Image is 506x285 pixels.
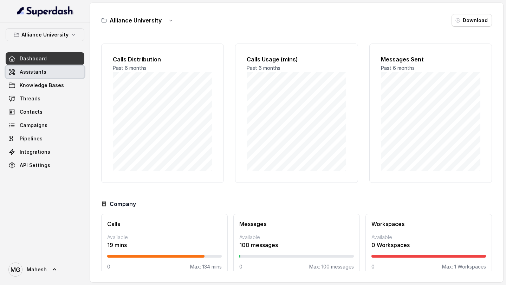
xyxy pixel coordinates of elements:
text: MG [11,266,20,273]
p: 0 [371,263,375,270]
p: Available [107,234,222,241]
a: Threads [6,92,84,105]
button: Alliance University [6,28,84,41]
p: Max: 134 mins [190,263,222,270]
span: Assistants [20,68,46,75]
h3: Messages [239,220,354,228]
p: Available [239,234,354,241]
p: Alliance University [21,31,69,39]
span: Contacts [20,108,43,115]
p: Max: 100 messages [309,263,354,270]
p: 19 mins [107,241,222,249]
p: 100 messages [239,241,354,249]
h3: Calls [107,220,222,228]
h2: Messages Sent [381,55,480,64]
h2: Calls Usage (mins) [247,55,346,64]
span: Threads [20,95,40,102]
span: Dashboard [20,55,47,62]
a: Assistants [6,66,84,78]
a: Campaigns [6,119,84,132]
h3: Alliance University [110,16,162,25]
span: Pipelines [20,135,43,142]
a: Pipelines [6,132,84,145]
span: Mahesh [27,266,47,273]
a: Contacts [6,106,84,118]
span: Past 6 months [247,65,280,71]
p: Max: 1 Workspaces [442,263,486,270]
span: Past 6 months [381,65,415,71]
h3: Workspaces [371,220,486,228]
span: API Settings [20,162,50,169]
a: Mahesh [6,260,84,279]
a: Knowledge Bases [6,79,84,92]
p: 0 [107,263,110,270]
h2: Calls Distribution [113,55,212,64]
img: light.svg [17,6,73,17]
button: Download [452,14,492,27]
h3: Company [110,200,136,208]
p: Available [371,234,486,241]
a: Dashboard [6,52,84,65]
a: API Settings [6,159,84,172]
a: Integrations [6,146,84,158]
p: 0 Workspaces [371,241,486,249]
p: 0 [239,263,242,270]
span: Past 6 months [113,65,147,71]
span: Campaigns [20,122,47,129]
span: Integrations [20,148,50,155]
span: Knowledge Bases [20,82,64,89]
